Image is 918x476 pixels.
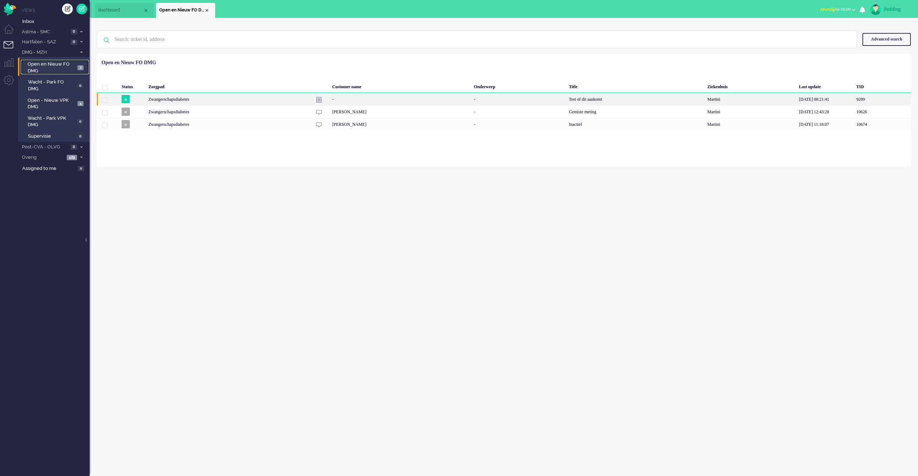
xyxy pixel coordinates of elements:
[815,2,860,18] li: Afwezigfor 00:00
[854,118,911,130] div: 10674
[330,105,471,118] div: [PERSON_NAME]
[101,59,156,66] div: Open en Nieuw FO DMG
[77,83,84,89] span: 0
[28,79,75,92] span: Wacht - Park FO DMG
[28,61,76,74] span: Open en Nieuw FO DMG
[820,7,851,12] span: for 00:00
[862,33,911,46] div: Advanced search
[97,105,911,118] div: 10626
[566,78,705,93] div: Title
[815,4,860,15] button: Afwezigfor 00:00
[71,144,77,150] span: 0
[4,41,20,57] li: Tickets menu
[705,105,796,118] div: Martini
[330,93,471,105] div: -
[67,155,77,160] span: 429
[472,78,567,93] div: Onderwerp
[97,118,911,130] div: 10674
[21,78,89,92] a: Wacht - Park FO DMG 0
[330,118,471,130] div: [PERSON_NAME]
[796,78,854,93] div: Last update
[472,93,567,105] div: -
[4,5,16,10] a: Omnidesk
[122,95,130,103] span: n
[97,31,116,49] img: ic-search-icon.svg
[820,7,834,12] span: Afwezig
[109,31,847,48] input: Search: ticket id, address
[119,78,146,93] div: Status
[472,105,567,118] div: -
[21,60,89,74] a: Open en Nieuw FO DMG 3
[705,118,796,130] div: Martini
[330,78,471,93] div: Customer name
[77,65,84,71] span: 3
[854,78,911,93] div: TID
[204,8,210,13] div: Close tab
[95,3,154,18] li: Dashboard
[21,144,68,151] span: Post-CVA - OLVG
[21,114,89,128] a: Wacht - Park VPK DMG 0
[122,120,130,128] span: o
[316,97,322,103] img: ic_note_grey.svg
[22,7,90,13] li: Views
[77,101,84,106] span: 4
[159,7,204,13] span: Open en Nieuw FO DMG
[21,29,68,35] span: Astma - SMC
[143,8,149,13] div: Close tab
[4,24,20,41] li: Dashboard menu
[854,93,911,105] div: 9209
[78,166,84,171] span: 0
[4,58,20,74] li: Supervisor menu
[76,4,87,14] a: Quick Ticket
[97,93,911,105] div: 9209
[854,105,911,118] div: 10626
[21,96,89,110] a: Open - Nieuw VPK DMG 4
[156,3,215,18] li: View
[566,118,705,130] div: Inactief
[21,49,76,56] span: DMG - MZH
[22,18,90,25] span: Inbox
[146,93,312,105] div: Zwangerschapsdiabetes
[4,3,16,15] img: flow_omnibird.svg
[316,122,322,128] img: ic_chat_grey.svg
[122,108,130,116] span: o
[28,97,76,110] span: Open - Nieuw VPK DMG
[870,4,881,15] img: avatar
[705,93,796,105] div: Martini
[796,105,854,118] div: [DATE] 12:43:28
[146,78,312,93] div: Zorgpad
[21,154,65,161] span: Overig
[71,39,77,45] span: 0
[796,118,854,130] div: [DATE] 11:18:07
[71,29,77,34] span: 0
[22,165,76,172] span: Assigned to me
[566,93,705,105] div: Test of dit aankomt
[566,105,705,118] div: Gemiste meting
[21,132,89,140] a: Supervisie 0
[472,118,567,130] div: -
[21,17,90,25] a: Inbox
[98,7,143,13] span: dashboard
[62,4,73,14] div: Create ticket
[884,6,911,13] div: jhidding
[28,115,75,128] span: Wacht - Park VPK DMG
[21,164,90,172] a: Assigned to me 0
[4,75,20,91] li: Admin menu
[146,105,312,118] div: Zwangerschapsdiabetes
[146,118,312,130] div: Zwangerschapsdiabetes
[316,109,322,115] img: ic_chat_grey.svg
[705,78,796,93] div: Ziekenhuis
[869,4,911,15] a: jhidding
[77,134,84,139] span: 0
[796,93,854,105] div: [DATE] 08:21:41
[21,39,68,46] span: Hartfalen - SAZ
[28,133,75,140] span: Supervisie
[77,119,84,124] span: 0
